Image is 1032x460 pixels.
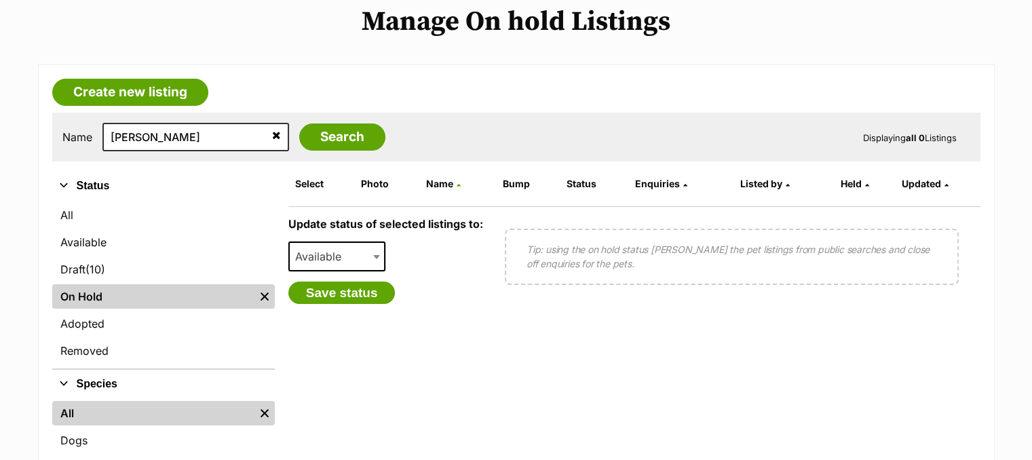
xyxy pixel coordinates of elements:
button: Save status [288,282,396,305]
a: Remove filter [254,401,275,425]
a: All [52,401,254,425]
strong: all 0 [906,132,925,143]
a: All [52,203,275,227]
a: Enquiries [635,178,687,189]
a: Adopted [52,311,275,336]
th: Photo [356,173,419,195]
a: On Hold [52,284,254,309]
a: Held [841,178,869,189]
span: translation missing: en.admin.listings.index.attributes.enquiries [635,178,680,189]
label: Name [62,131,92,143]
a: Create new listing [52,79,208,106]
p: Tip: using the on hold status [PERSON_NAME] the pet listings from public searches and close off e... [527,242,937,271]
span: Listed by [740,178,782,189]
input: Search [299,123,385,151]
span: Held [841,178,862,189]
span: (10) [85,261,105,277]
th: Select [290,173,355,195]
a: Remove filter [254,284,275,309]
span: Available [290,247,355,266]
button: Status [52,177,275,195]
th: Status [561,173,628,195]
a: Name [426,178,461,189]
a: Dogs [52,428,275,453]
span: Name [426,178,453,189]
th: Bump [497,173,560,195]
a: Listed by [740,178,790,189]
div: Status [52,200,275,368]
a: Draft [52,257,275,282]
span: Available [288,242,386,271]
a: Available [52,230,275,254]
span: Displaying Listings [863,132,957,143]
label: Update status of selected listings to: [288,217,483,231]
span: Updated [902,178,941,189]
button: Species [52,375,275,393]
a: Removed [52,339,275,363]
a: Updated [902,178,949,189]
